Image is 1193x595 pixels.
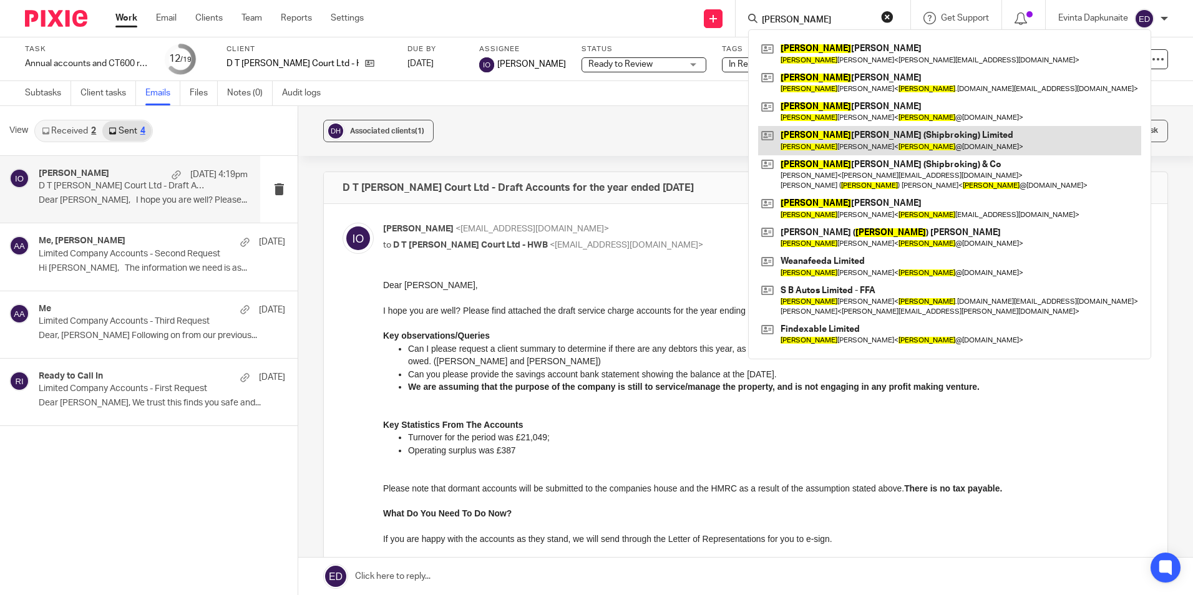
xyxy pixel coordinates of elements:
[455,225,609,233] span: <[EMAIL_ADDRESS][DOMAIN_NAME]>
[91,127,96,135] div: 2
[190,168,248,181] p: [DATE] 4:19pm
[383,241,391,249] span: to
[25,103,596,113] strong: We are assuming that the purpose of the company is still to service/manage the property, and is n...
[331,12,364,24] a: Settings
[39,384,236,394] p: Limited Company Accounts - First Request
[415,127,424,135] span: (1)
[323,120,434,142] button: Associated clients(1)
[39,304,51,314] h4: Me
[9,236,29,256] img: svg%3E
[521,205,619,215] strong: There is no tax payable.
[145,81,180,105] a: Emails
[729,60,779,69] span: In Review + 1
[140,127,145,135] div: 4
[407,59,434,68] span: [DATE]
[881,11,894,23] button: Clear
[39,181,206,191] p: D T [PERSON_NAME] Court Ltd - Draft Accounts for the year ended [DATE]
[39,263,285,274] p: Hi [PERSON_NAME], The information we need is as...
[25,165,766,178] p: Operating surplus was £387
[169,52,192,66] div: 12
[226,57,359,70] p: D T [PERSON_NAME] Court Ltd - HWB
[259,371,285,384] p: [DATE]
[1134,9,1154,29] img: svg%3E
[282,81,330,105] a: Audit logs
[39,371,103,382] h4: Ready to Call In
[343,223,374,254] img: svg%3E
[761,15,873,26] input: Search
[39,398,285,409] p: Dear [PERSON_NAME], We trust this finds you safe and...
[227,81,273,105] a: Notes (0)
[25,152,766,165] p: Turnover for the period was £21,049;
[582,44,706,54] label: Status
[241,12,262,24] a: Team
[9,124,28,137] span: View
[39,236,125,246] h4: Me, [PERSON_NAME]
[9,168,29,188] img: svg%3E
[102,121,151,141] a: Sent4
[25,57,150,70] div: Annual accounts and CT600 return - NON BOOKKEEPING CLIENTS
[1058,12,1128,24] p: Evinta Dapkunaite
[588,60,653,69] span: Ready to Review
[9,304,29,324] img: svg%3E
[479,44,566,54] label: Assignee
[550,241,703,249] span: <[EMAIL_ADDRESS][DOMAIN_NAME]>
[25,81,71,105] a: Subtasks
[407,44,464,54] label: Due by
[25,44,150,54] label: Task
[39,195,248,206] p: Dear [PERSON_NAME], I hope you are well? Please...
[259,304,285,316] p: [DATE]
[383,225,454,233] span: [PERSON_NAME]
[25,10,87,27] img: Pixie
[259,236,285,248] p: [DATE]
[504,27,535,37] strong: [DATE].
[25,89,766,102] p: Can you please provide the savings account bank statement showing the balance at the [DATE].
[80,81,136,105] a: Client tasks
[479,57,494,72] img: svg%3E
[393,241,548,249] span: D T [PERSON_NAME] Court Ltd - HWB
[722,44,847,54] label: Tags
[281,12,312,24] a: Reports
[115,12,137,24] a: Work
[156,12,177,24] a: Email
[36,121,102,141] a: Received2
[190,81,218,105] a: Files
[226,44,392,54] label: Client
[180,56,192,63] small: /19
[941,14,989,22] span: Get Support
[25,64,766,89] p: Can I please request a client summary to determine if there are any debtors this year, as was pro...
[39,331,285,341] p: Dear, [PERSON_NAME] Following on from our previous...
[39,249,236,259] p: Limited Company Accounts - Second Request
[343,181,694,194] h4: D T [PERSON_NAME] Court Ltd - Draft Accounts for the year ended [DATE]
[39,316,236,327] p: Limited Company Accounts - Third Request
[497,58,566,70] span: [PERSON_NAME]
[326,122,345,140] img: svg%3E
[350,127,424,135] span: Associated clients
[9,371,29,391] img: svg%3E
[39,168,109,179] h4: [PERSON_NAME]
[195,12,223,24] a: Clients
